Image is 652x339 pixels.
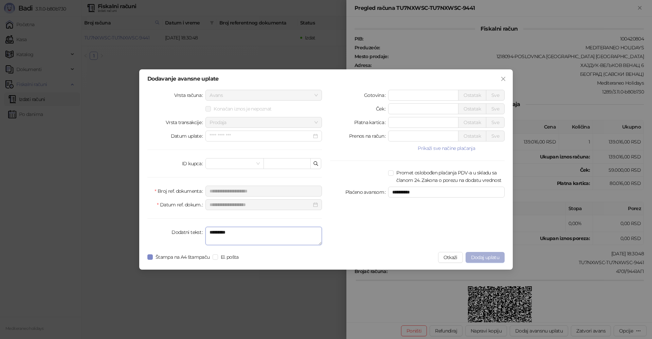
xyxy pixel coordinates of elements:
[376,103,388,114] label: Ček
[466,252,505,263] button: Dodaj uplatu
[218,253,241,261] span: El. pošta
[458,117,486,128] button: Ostatak
[153,253,213,261] span: Štampa na A4 štampaču
[147,76,505,82] div: Dodavanje avansne uplate
[171,227,205,238] label: Dodatni tekst
[182,158,205,169] label: ID kupca
[486,117,505,128] button: Sve
[210,201,312,208] input: Datum ref. dokum.
[364,90,388,101] label: Gotovina
[486,131,505,141] button: Sve
[498,73,509,84] button: Close
[345,187,388,198] label: Plaćeno avansom
[210,117,318,128] span: Prodaja
[210,132,312,140] input: Datum uplate
[498,76,509,82] span: Zatvori
[486,90,505,101] button: Sve
[501,76,506,82] span: close
[458,131,486,141] button: Ostatak
[486,103,505,114] button: Sve
[171,131,206,141] label: Datum uplate
[458,90,486,101] button: Ostatak
[438,252,463,263] button: Otkaži
[349,131,388,141] label: Prenos na račun
[458,103,486,114] button: Ostatak
[471,254,499,260] span: Dodaj uplatu
[394,169,505,184] span: Promet oslobođen plaćanja PDV-a u skladu sa članom 24. Zakona o porezu na dodatu vrednost
[155,186,205,197] label: Broj ref. dokumenta
[211,105,274,113] span: Konačan iznos je nepoznat
[157,199,205,210] label: Datum ref. dokum.
[210,90,318,100] span: Avans
[205,227,322,245] textarea: Dodatni tekst
[388,144,505,152] button: Prikaži sve načine plaćanja
[354,117,388,128] label: Platna kartica
[205,186,322,197] input: Broj ref. dokumenta
[174,90,206,101] label: Vrsta računa
[166,117,206,128] label: Vrsta transakcije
